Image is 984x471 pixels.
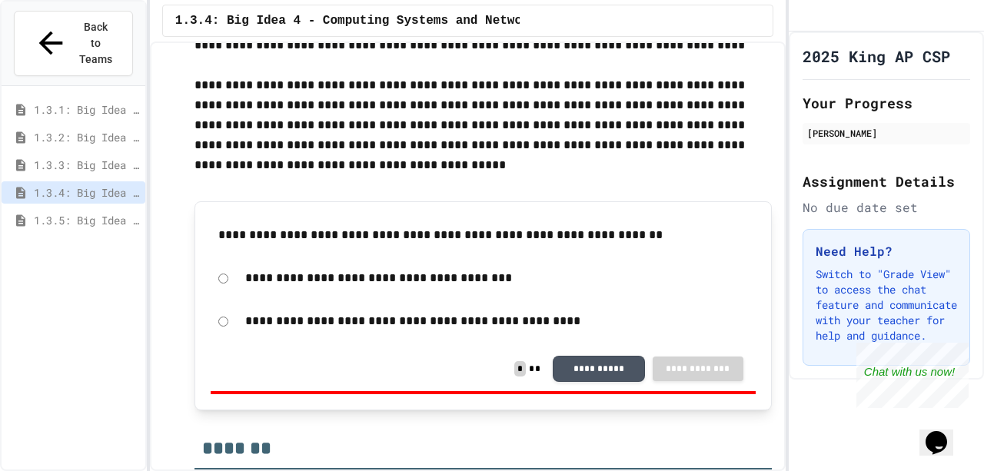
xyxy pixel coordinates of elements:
span: 1.3.1: Big Idea 1 - Creative Development [34,101,139,118]
div: [PERSON_NAME] [807,126,966,140]
iframe: chat widget [856,343,969,408]
div: No due date set [803,198,970,217]
h2: Your Progress [803,92,970,114]
span: Back to Teams [78,19,114,68]
span: 1.3.4: Big Idea 4 - Computing Systems and Networks [175,12,544,30]
span: 1.3.5: Big Idea 5 - Impact of Computing [34,212,139,228]
h2: Assignment Details [803,171,970,192]
p: Switch to "Grade View" to access the chat feature and communicate with your teacher for help and ... [816,267,957,343]
iframe: chat widget [919,410,969,456]
span: 1.3.4: Big Idea 4 - Computing Systems and Networks [34,184,139,201]
h1: 2025 King AP CSP [803,45,950,67]
span: 1.3.2: Big Idea 2 - Data [34,129,139,145]
h3: Need Help? [816,242,957,260]
span: 1.3.3: Big Idea 3 - Algorithms and Programming [34,157,139,173]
